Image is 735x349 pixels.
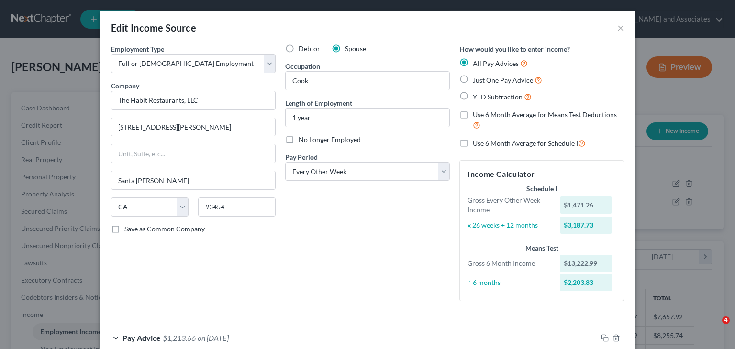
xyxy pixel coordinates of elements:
div: Gross Every Other Week Income [463,196,555,215]
span: YTD Subtraction [473,93,523,101]
div: Schedule I [468,184,616,194]
span: Save as Common Company [124,225,205,233]
span: All Pay Advices [473,59,519,67]
div: Means Test [468,243,616,253]
input: Enter zip... [198,197,276,217]
div: Gross 6 Month Income [463,259,555,268]
span: $1,213.66 [163,333,196,342]
span: Spouse [345,44,366,53]
input: ex: 2 years [286,109,449,127]
div: $2,203.83 [560,274,612,291]
span: Company [111,82,139,90]
span: Use 6 Month Average for Schedule I [473,139,578,147]
div: $13,222.99 [560,255,612,272]
span: Just One Pay Advice [473,76,533,84]
span: Use 6 Month Average for Means Test Deductions [473,110,617,119]
iframe: Intercom live chat [702,316,725,339]
div: Edit Income Source [111,21,196,34]
span: Pay Period [285,153,318,161]
div: $3,187.73 [560,217,612,234]
div: ÷ 6 months [463,278,555,287]
input: Search company by name... [111,91,276,110]
span: Employment Type [111,45,164,53]
div: $1,471.26 [560,196,612,214]
span: Pay Advice [122,333,161,342]
input: -- [286,72,449,90]
span: Debtor [299,44,320,53]
label: How would you like to enter income? [459,44,570,54]
div: x 26 weeks ÷ 12 months [463,220,555,230]
label: Occupation [285,61,320,71]
span: on [DATE] [198,333,229,342]
input: Enter city... [111,171,275,189]
input: Unit, Suite, etc... [111,144,275,163]
button: × [617,22,624,33]
input: Enter address... [111,118,275,136]
span: No Longer Employed [299,135,361,143]
label: Length of Employment [285,98,352,108]
h5: Income Calculator [468,168,616,180]
span: 4 [722,316,730,324]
